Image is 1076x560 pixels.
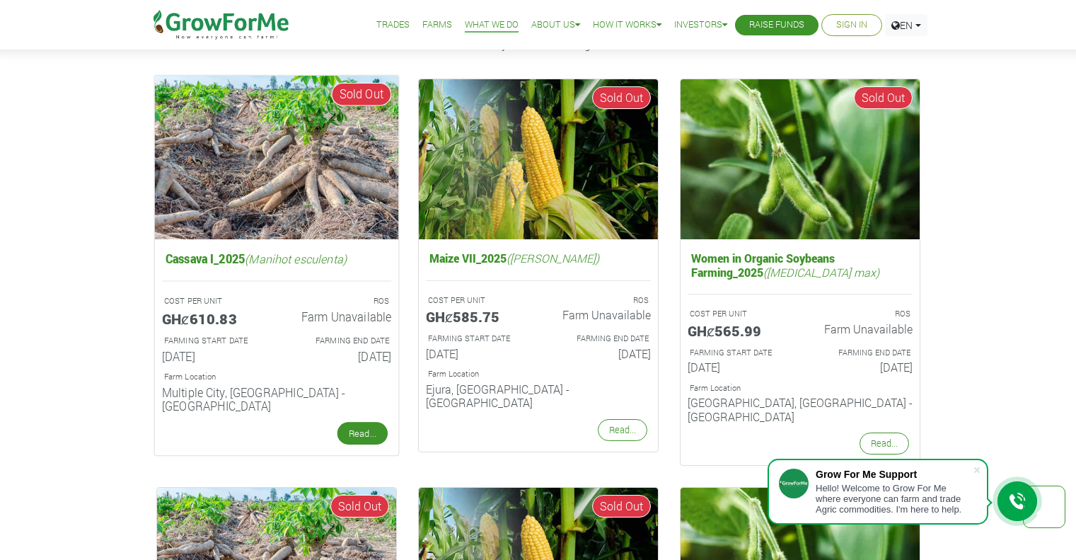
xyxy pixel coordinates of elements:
h6: [DATE] [549,347,651,360]
p: Location of Farm [690,382,910,394]
span: Sold Out [592,86,651,109]
p: Estimated Farming Start Date [163,334,263,346]
h6: [GEOGRAPHIC_DATA], [GEOGRAPHIC_DATA] - [GEOGRAPHIC_DATA] [688,396,913,423]
h6: [DATE] [287,348,391,362]
h5: GHȼ610.83 [161,309,265,326]
img: growforme image [419,79,658,240]
h6: Farm Unavailable [549,308,651,321]
p: A unit is a quarter of an Acre [690,308,787,320]
h6: Farm Unavailable [287,309,391,324]
a: Raise Funds [749,18,804,33]
h5: Maize VII_2025 [426,248,651,268]
h6: [DATE] [161,348,265,362]
p: A unit is a quarter of an Acre [163,295,263,307]
p: Estimated Farming Start Date [428,333,526,345]
p: Estimated Farming End Date [551,333,649,345]
h6: Multiple City, [GEOGRAPHIC_DATA] - [GEOGRAPHIC_DATA] [161,384,391,412]
p: ROS [813,308,910,320]
h5: Women in Organic Soybeans Farming_2025 [688,248,913,282]
a: How it Works [593,18,661,33]
div: Grow For Me Support [816,469,973,480]
a: Farms [422,18,452,33]
a: Sign In [836,18,867,33]
p: Location of Farm [428,368,649,380]
img: growforme image [154,75,398,239]
i: ([PERSON_NAME]) [507,251,599,265]
h5: GHȼ565.99 [688,322,789,339]
p: Estimated Farming Start Date [690,347,787,359]
p: A unit is a quarter of an Acre [428,295,526,307]
h6: [DATE] [426,347,528,360]
a: EN [885,14,927,36]
img: growforme image [681,79,920,240]
a: Trades [376,18,410,33]
span: Sold Out [331,83,391,106]
p: Estimated Farming End Date [289,334,389,346]
a: Investors [674,18,727,33]
div: Hello! Welcome to Grow For Me where everyone can farm and trade Agric commodities. I'm here to help. [816,483,973,515]
h5: Cassava I_2025 [161,248,391,269]
span: Sold Out [854,86,913,109]
p: ROS [551,295,649,307]
span: Sold Out [592,495,651,518]
h6: Ejura, [GEOGRAPHIC_DATA] - [GEOGRAPHIC_DATA] [426,382,651,409]
a: Read... [860,433,909,455]
h5: GHȼ585.75 [426,308,528,325]
p: Estimated Farming End Date [813,347,910,359]
h6: [DATE] [688,360,789,374]
h6: [DATE] [811,360,913,374]
h6: Farm Unavailable [811,322,913,336]
a: About Us [531,18,580,33]
i: ([MEDICAL_DATA] max) [763,265,879,280]
a: Read... [598,419,647,441]
i: (Manihot esculenta) [245,251,347,265]
a: What We Do [465,18,519,33]
p: ROS [289,295,389,307]
p: Location of Farm [163,370,388,382]
span: Sold Out [330,495,389,518]
a: Read... [337,422,387,445]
